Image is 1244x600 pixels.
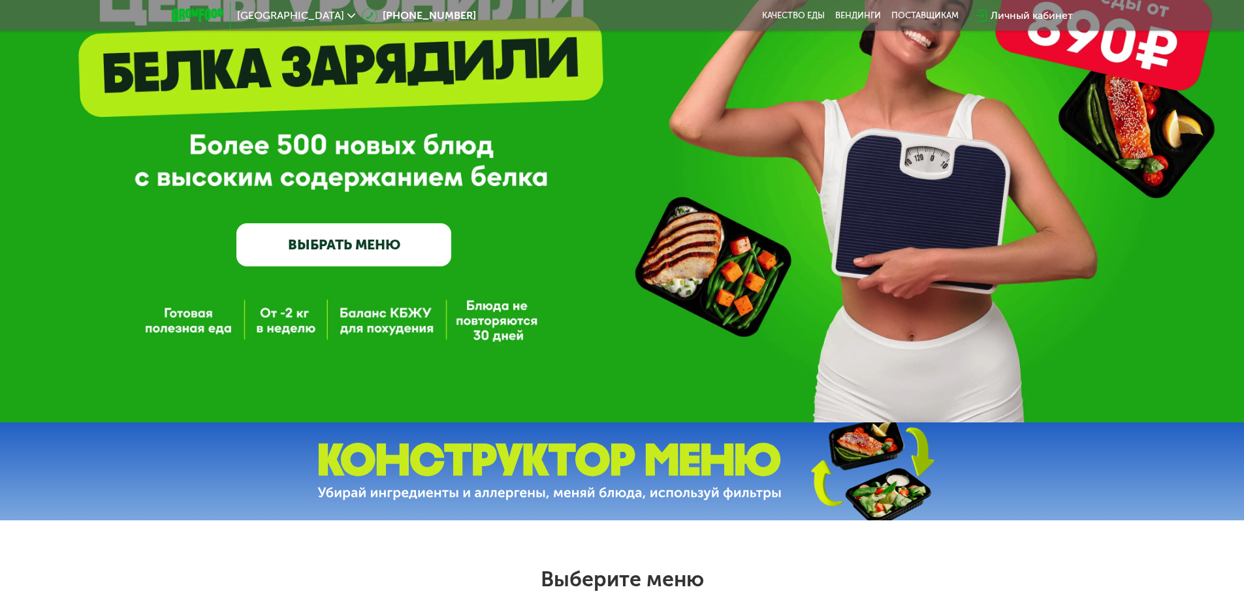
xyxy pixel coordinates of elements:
h2: Выберите меню [42,566,1202,592]
span: [GEOGRAPHIC_DATA] [237,10,344,21]
a: [PHONE_NUMBER] [362,8,476,24]
div: Личный кабинет [991,8,1073,24]
a: ВЫБРАТЬ МЕНЮ [236,223,451,266]
a: Вендинги [835,10,881,21]
div: поставщикам [891,10,959,21]
a: Качество еды [762,10,825,21]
